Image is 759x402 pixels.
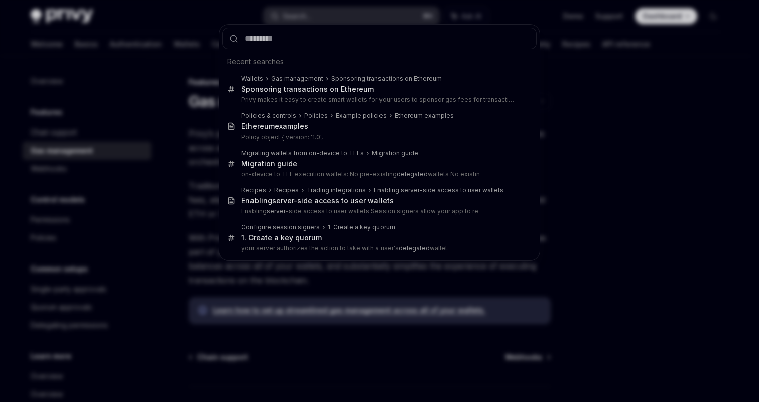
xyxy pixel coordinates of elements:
[241,149,364,157] div: Migrating wallets from on-device to TEEs
[307,186,366,194] div: Trading integrations
[241,233,322,242] div: 1. Create a key quorum
[241,122,308,131] div: Ethereum s
[395,112,454,120] div: Ethereum examples
[241,159,297,168] div: Migration guide
[336,112,387,120] div: Example policies
[241,85,374,94] div: ing transactions on Ethereum
[241,75,263,83] div: Wallets
[328,223,395,231] div: 1. Create a key quorum
[267,207,286,215] b: server
[372,149,418,157] div: Migration guide
[271,75,323,83] div: Gas management
[241,196,394,205] div: Enabling -side access to user wallets
[275,122,304,130] b: example
[304,112,328,120] div: Policies
[241,112,296,120] div: Policies & controls
[331,75,442,83] div: Sponsoring transactions on Ethereum
[241,207,516,215] p: Enabling -side access to user wallets Session signers allow your app to re
[241,85,271,93] b: Sponsor
[241,186,266,194] div: Recipes
[241,96,516,104] p: Privy makes it easy to create smart wallets for your users to sponsor gas fees for transactions
[241,170,516,178] p: on-device to TEE execution wallets: No pre-existing wallets No existin
[397,170,428,178] b: delegated
[272,196,294,205] b: server
[241,223,320,231] div: Configure session signers
[399,244,430,252] b: delegated
[374,186,503,194] div: Enabling server-side access to user wallets
[241,133,516,141] p: Policy object { version: '1.0',
[241,244,516,252] p: your server authorizes the action to take with a user's wallet.
[274,186,299,194] div: Recipes
[227,57,284,67] span: Recent searches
